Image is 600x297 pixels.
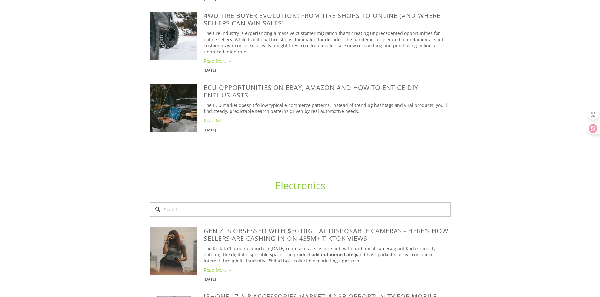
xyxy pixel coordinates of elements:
[275,179,325,192] a: Electronics
[150,12,197,60] img: 4WD Tire Buyer Evolution: From Tire Shops to Online (And Where Sellers Can Win Sales)
[150,202,451,217] input: Search
[150,12,204,60] a: 4WD Tire Buyer Evolution: From Tire Shops to Online (And Where Sellers Can Win Sales)
[204,276,216,282] time: [DATE]
[204,118,451,124] a: Read More →
[204,83,418,99] a: ECU Opportunities on eBay, Amazon and How to Entice DIY Enthusiasts
[204,30,451,55] p: The tire industry is experiencing a massive customer migration that's creating unprecedented oppo...
[150,227,197,275] img: Gen Z Is Obsessed With $30 Digital Disposable Cameras - Here's How Sellers Are Cashing In on 435M...
[204,58,451,64] a: Read More →
[204,227,448,243] a: Gen Z Is Obsessed With $30 Digital Disposable Cameras - Here's How Sellers Are Cashing In on 435M...
[204,67,216,73] time: [DATE]
[311,251,357,257] strong: sold out immediately
[204,102,451,114] p: The ECU market doesn't follow typical e-commerce patterns. Instead of trending hashtags and viral...
[150,84,204,132] a: ECU Opportunities on eBay, Amazon and How to Entice DIY Enthusiasts
[204,127,216,133] time: [DATE]
[204,267,451,273] a: Read More →
[204,11,441,27] a: 4WD Tire Buyer Evolution: From Tire Shops to Online (And Where Sellers Can Win Sales)
[150,227,204,275] a: Gen Z Is Obsessed With $30 Digital Disposable Cameras - Here's How Sellers Are Cashing In on 435M...
[204,245,451,264] p: The Kodak Charmera launch in [DATE] represents a seismic shift, with traditional camera giant Kod...
[150,84,197,132] img: ECU Opportunities on eBay, Amazon and How to Entice DIY Enthusiasts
